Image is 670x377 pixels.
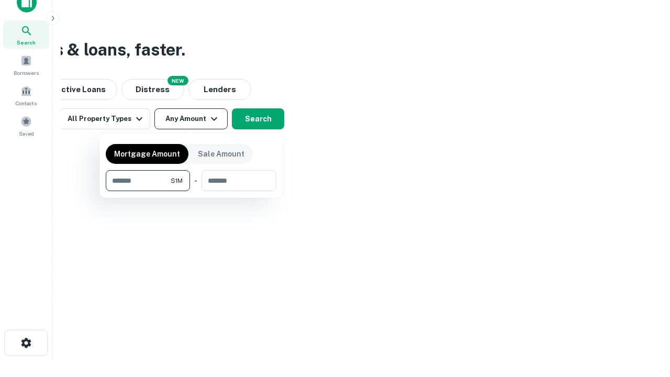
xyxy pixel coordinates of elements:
p: Mortgage Amount [114,148,180,160]
iframe: Chat Widget [618,293,670,343]
p: Sale Amount [198,148,244,160]
span: $1M [171,176,183,185]
div: - [194,170,197,191]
